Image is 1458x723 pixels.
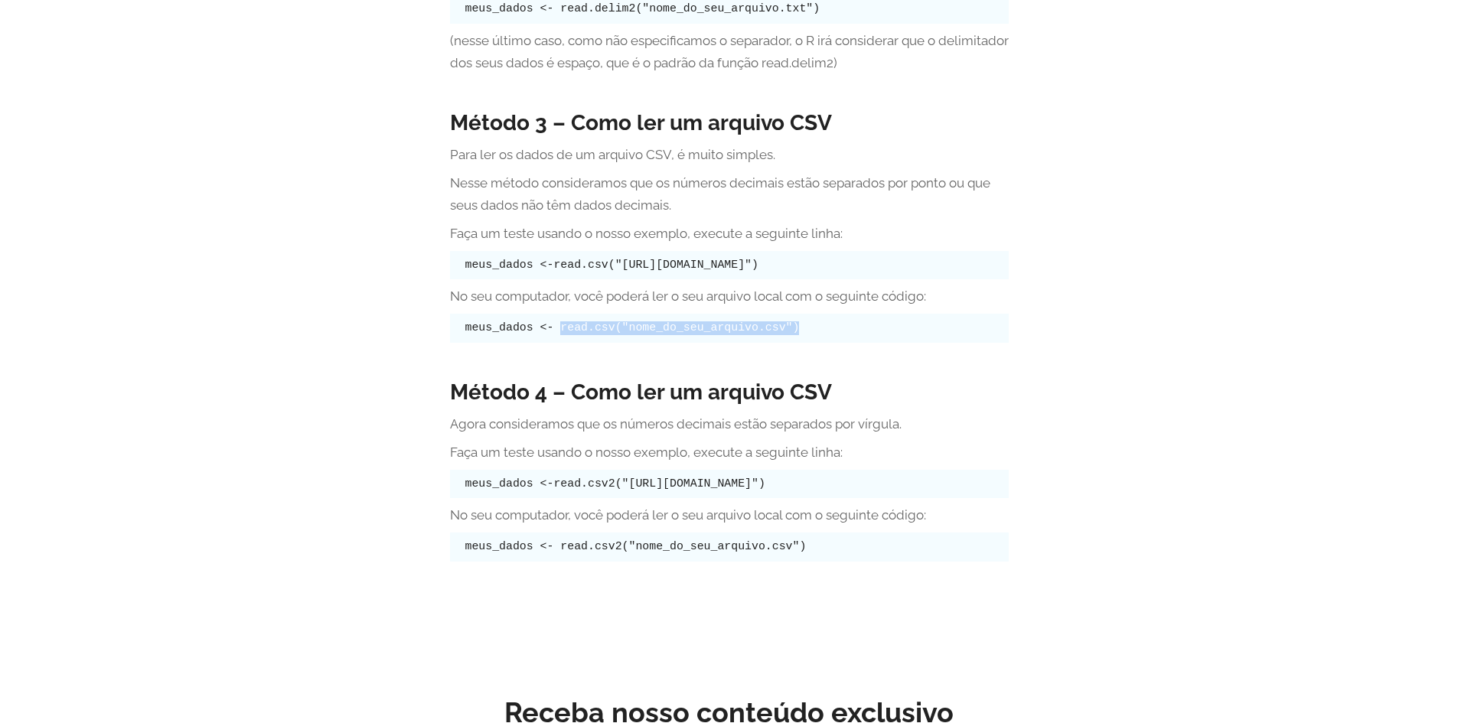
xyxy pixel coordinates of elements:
[465,2,820,15] code: meus_dados <- read.delim2("nome_do_seu_arquivo.txt")
[465,321,800,334] code: meus_dados <- read.csv("nome_do_seu_arquivo.csv")
[450,110,1009,136] h3: Método 3 – Como ler um arquivo CSV
[450,172,1009,217] p: Nesse método consideramos que os números decimais estão separados por ponto ou que seus dados não...
[450,441,1009,464] p: Faça um teste usando o nosso exemplo, execute a seguinte linha:
[465,540,807,552] code: meus_dados <- read.csv2("nome_do_seu_arquivo.csv")
[450,504,1009,526] p: No seu computador, você poderá ler o seu arquivo local com o seguinte código:
[450,285,1009,308] p: No seu computador, você poderá ler o seu arquivo local com o seguinte código:
[450,144,1009,166] p: Para ler os dados de um arquivo CSV, é muito simples.
[465,259,758,271] code: meus_dados <-read.csv("[URL][DOMAIN_NAME]")
[450,379,1009,405] h3: Método 4 – Como ler um arquivo CSV
[465,477,765,490] code: meus_dados <-read.csv2("[URL][DOMAIN_NAME]")
[450,413,1009,435] p: Agora consideramos que os números decimais estão separados por vírgula.
[450,223,1009,245] p: Faça um teste usando o nosso exemplo, execute a seguinte linha:
[450,30,1009,74] p: (nesse último caso, como não especificamos o separador, o R irá considerar que o delimitador dos ...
